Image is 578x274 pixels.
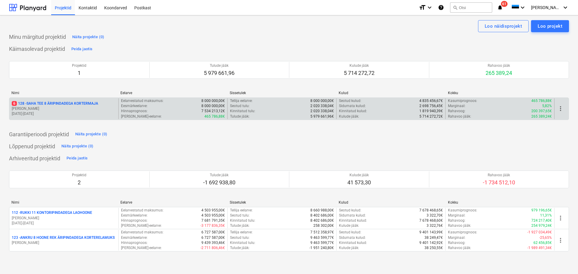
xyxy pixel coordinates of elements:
p: Kulude jääk : [339,223,359,228]
i: keyboard_arrow_down [562,4,569,11]
p: Eesmärkeelarve : [121,235,148,240]
div: Nimi [11,200,116,205]
span: 61 [501,1,508,7]
div: Sissetulek [230,200,334,205]
button: Otsi [450,2,492,13]
p: 4 503 955,00€ [201,208,225,213]
span: 6 [12,101,17,106]
button: Loo projekt [531,20,569,32]
div: Nimi [11,91,116,95]
p: Arhiveeritud projektid [9,155,60,162]
p: 11,31% [540,213,552,218]
p: Seotud tulu : [230,213,250,218]
p: 128 - SAHA TEE 8 ÄRIPINDADEGA KORTERMAJA [12,101,98,106]
p: 62 456,85€ [533,240,552,245]
p: Lõppenud projektid [9,143,55,150]
div: Kokku [448,200,552,205]
p: Seotud kulud : [339,98,361,103]
p: 9 463 599,77€ [310,235,334,240]
p: Eesmärkeelarve : [121,213,148,218]
p: Tulude jääk [204,63,235,68]
p: 38 250,55€ [424,245,443,251]
p: Kulude jääk [344,63,374,68]
p: 254 979,24€ [531,223,552,228]
div: Loo näidisprojekt [485,22,522,30]
p: 5 714 272,72€ [419,114,443,119]
p: [PERSON_NAME]-eelarve : [121,114,162,119]
p: 38 249,47€ [424,235,443,240]
p: Kinnitatud kulud : [339,240,367,245]
p: 2 [72,179,86,186]
p: 41 573,30 [347,179,371,186]
div: 6128 -SAHA TEE 8 ÄRIPINDADEGA KORTERMAJA[PERSON_NAME][DATE]-[DATE] [12,101,116,116]
p: Marginaal : [448,213,465,218]
p: Rahavoog : [448,218,465,223]
p: 7 512 358,97€ [310,230,334,235]
p: 200 397,65€ [531,109,552,114]
p: Eesmärkeelarve : [121,103,148,109]
p: 7 678 468,65€ [419,208,443,213]
div: Näita projekte (0) [72,34,104,41]
div: Eelarve [120,91,225,95]
div: Eelarve [120,200,225,205]
p: Tulude jääk [203,173,235,178]
div: Sissetulek [230,91,334,95]
i: format_size [419,4,426,11]
span: search [453,5,458,10]
p: Tulude jääk : [230,114,250,119]
p: Rahavoo jääk [483,173,515,178]
p: Hinnaprognoos : [121,218,148,223]
p: Kinnitatud kulud : [339,218,367,223]
p: Kulude jääk : [339,114,359,119]
p: 465 786,88€ [531,98,552,103]
p: Marginaal : [448,103,465,109]
p: Rahavoo jääk [486,63,512,68]
p: [DATE] - [DATE] [12,221,116,226]
p: [PERSON_NAME]-eelarve : [121,245,162,251]
p: Projektid [72,173,86,178]
p: Rahavoo jääk : [448,114,471,119]
button: Näita projekte (0) [60,142,95,151]
span: more_vert [557,105,564,112]
p: Hinnaprognoos : [121,240,148,245]
p: [PERSON_NAME] [12,106,116,111]
p: 9 463 599,77€ [310,240,334,245]
p: 8 000 000,00€ [201,98,225,103]
p: Sidumata kulud : [339,213,366,218]
p: 123 - ANKRU 8 HOONE REK ÄRIPINDADEGA KORTERELAMUKS [12,235,115,240]
p: -1 692 938,80 [203,179,235,186]
p: 8 402 686,00€ [310,218,334,223]
p: [PERSON_NAME]-eelarve : [121,223,162,228]
p: Tellija eelarve : [230,230,253,235]
p: Eelarvestatud maksumus : [121,98,163,103]
p: Rahavoo jääk : [448,245,471,251]
p: Sidumata kulud : [339,103,366,109]
p: 1 819 940,39€ [419,109,443,114]
div: Näita projekte (0) [61,143,94,150]
span: [PERSON_NAME] [531,5,561,10]
p: -1 951 240,80€ [309,245,334,251]
div: Kokku [448,91,552,95]
p: 7 681 791,35€ [201,218,225,223]
iframe: Chat Widget [548,245,578,274]
i: Abikeskus [438,4,444,11]
p: 8 402 686,00€ [310,213,334,218]
p: Minu märgitud projektid [9,33,66,41]
p: Seotud tulu : [230,103,250,109]
p: Hinnaprognoos : [121,109,148,114]
p: Kulude jääk [347,173,371,178]
div: 112 -RUKKI 11 KONTORIPINDADEGA LAOHOONE[PERSON_NAME][DATE]-[DATE] [12,210,116,226]
p: 258 302,00€ [313,223,334,228]
p: 1 [72,69,86,77]
p: Sidumata kulud : [339,235,366,240]
button: Näita projekte (0) [74,130,109,139]
p: 7 678 468,60€ [419,218,443,223]
p: 5 979 661,96€ [310,114,334,119]
div: Kulud [339,200,443,205]
p: Kinnitatud tulu : [230,240,255,245]
div: 123 -ANKRU 8 HOONE REK ÄRIPINDADEGA KORTERELAMUKS[PERSON_NAME] [12,235,116,245]
p: 5,82% [542,103,552,109]
p: 465 786,88€ [204,114,225,119]
p: 5 979 661,96 [204,69,235,77]
p: 6 727 587,00€ [201,235,225,240]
